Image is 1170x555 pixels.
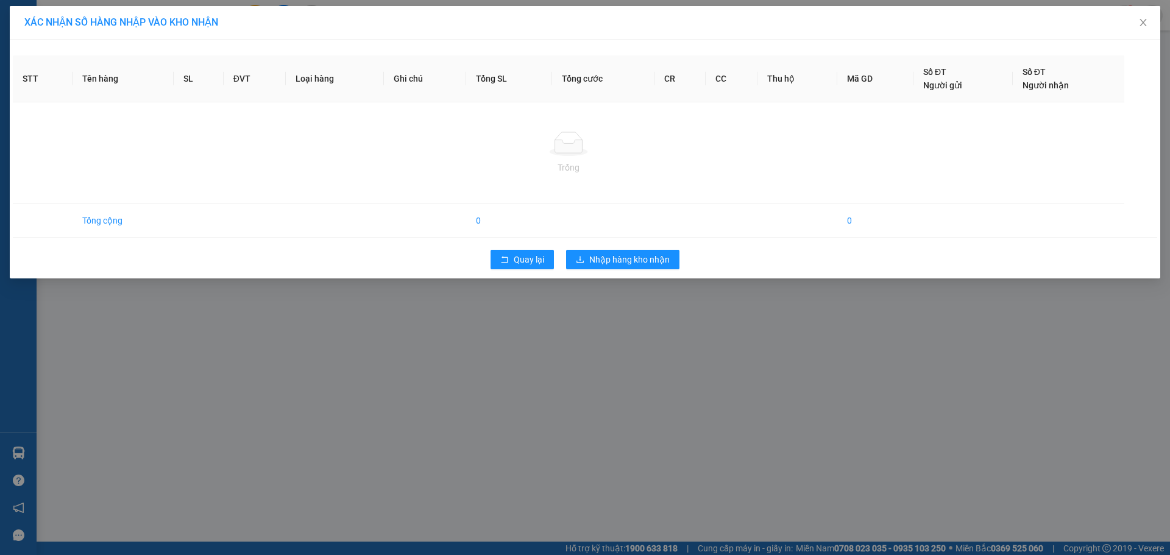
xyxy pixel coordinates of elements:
[491,250,554,269] button: rollbackQuay lại
[24,16,218,28] span: XÁC NHẬN SỐ HÀNG NHẬP VÀO KHO NHẬN
[13,55,73,102] th: STT
[706,55,757,102] th: CC
[174,55,223,102] th: SL
[466,204,552,238] td: 0
[286,55,384,102] th: Loại hàng
[466,55,552,102] th: Tổng SL
[589,253,670,266] span: Nhập hàng kho nhận
[73,204,174,238] td: Tổng cộng
[73,55,174,102] th: Tên hàng
[923,80,962,90] span: Người gửi
[837,55,913,102] th: Mã GD
[1126,6,1160,40] button: Close
[1138,18,1148,27] span: close
[757,55,837,102] th: Thu hộ
[1023,67,1046,77] span: Số ĐT
[500,255,509,265] span: rollback
[23,161,1115,174] div: Trống
[923,67,946,77] span: Số ĐT
[514,253,544,266] span: Quay lại
[384,55,467,102] th: Ghi chú
[552,55,654,102] th: Tổng cước
[654,55,706,102] th: CR
[576,255,584,265] span: download
[1023,80,1069,90] span: Người nhận
[224,55,286,102] th: ĐVT
[837,204,913,238] td: 0
[566,250,679,269] button: downloadNhập hàng kho nhận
